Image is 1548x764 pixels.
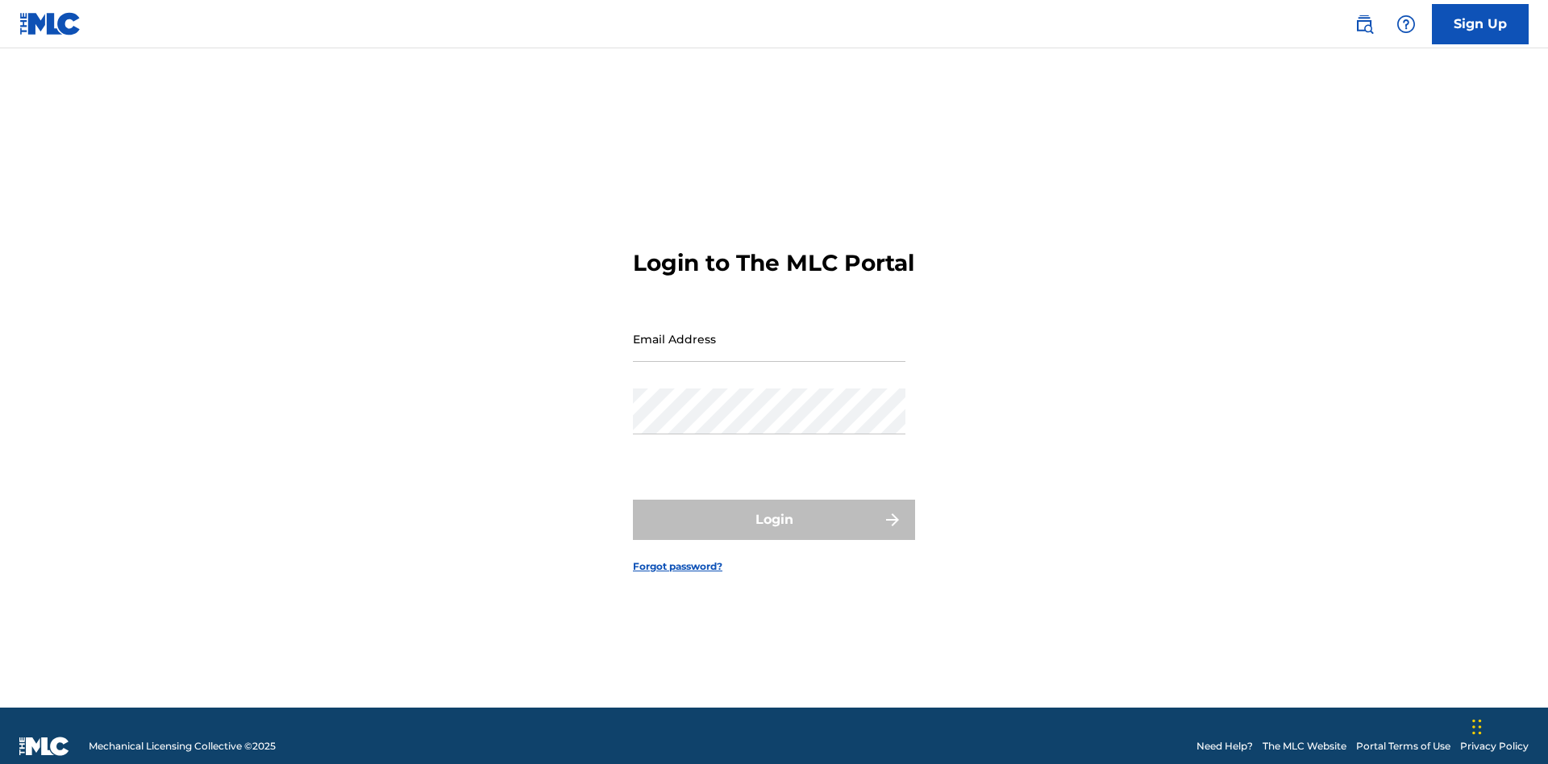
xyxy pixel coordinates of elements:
img: search [1354,15,1374,34]
a: Privacy Policy [1460,739,1529,754]
a: Public Search [1348,8,1380,40]
img: logo [19,737,69,756]
a: Forgot password? [633,559,722,574]
img: help [1396,15,1416,34]
h3: Login to The MLC Portal [633,249,914,277]
a: Portal Terms of Use [1356,739,1450,754]
span: Mechanical Licensing Collective © 2025 [89,739,276,754]
iframe: Chat Widget [1467,687,1548,764]
a: Sign Up [1432,4,1529,44]
img: MLC Logo [19,12,81,35]
div: Drag [1472,703,1482,751]
div: Help [1390,8,1422,40]
a: Need Help? [1196,739,1253,754]
a: The MLC Website [1263,739,1346,754]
